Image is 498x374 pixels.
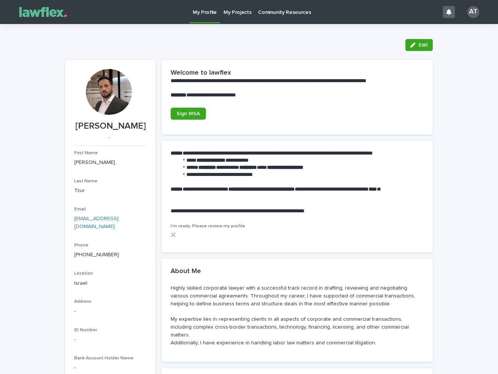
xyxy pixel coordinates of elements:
p: - [74,308,147,315]
p: [PHONE_NUMBER] [74,251,147,259]
span: Address [74,299,91,304]
p: Tzur [74,187,147,195]
span: Sign MSA [177,111,200,116]
span: Last Name [74,179,97,183]
img: Gnvw4qrBSHOAfo8VMhG6 [15,5,71,20]
h2: About Me [171,267,201,276]
p: Israel [74,279,147,287]
button: Edit [405,39,433,51]
span: Location [74,271,93,276]
p: [PERSON_NAME] [74,121,147,132]
a: Sign MSA [171,108,206,120]
p: - [74,336,147,344]
span: Bank Account Holder Name [74,356,133,360]
span: I'm ready. Please review my profile [171,224,245,228]
a: [EMAIL_ADDRESS][DOMAIN_NAME] [74,216,118,229]
span: ID Number [74,328,97,332]
span: Edit [418,42,428,48]
p: [PERSON_NAME] [74,159,147,167]
span: First Name [74,151,98,155]
span: Phone [74,243,88,248]
p: Highly skilled corporate lawyer with a successful track record in drafting, reviewing and negotia... [171,284,424,347]
p: - [74,135,144,141]
h2: Welcome to lawflex [171,69,231,77]
div: AT [467,6,479,18]
span: Email [74,207,86,212]
p: - [74,364,147,372]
